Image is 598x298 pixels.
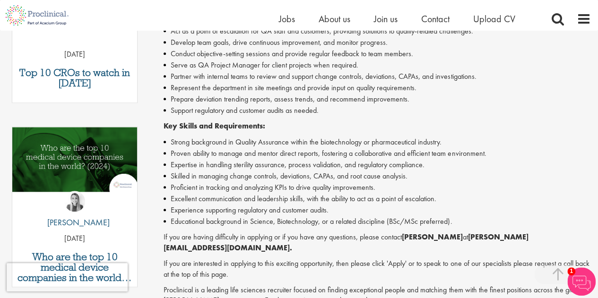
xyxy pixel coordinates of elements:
li: Conduct objective-setting sessions and provide regular feedback to team members. [164,48,591,60]
li: Support regulatory and customer audits as needed. [164,105,591,116]
a: Top 10 CROs to watch in [DATE] [17,68,132,88]
p: [DATE] [12,233,137,244]
li: Strong background in Quality Assurance within the biotechnology or pharmaceutical industry. [164,136,591,148]
img: Chatbot [567,267,596,296]
a: Contact [421,13,450,25]
a: Jobs [279,13,295,25]
a: Who are the top 10 medical device companies in the world in [DATE]? [17,252,132,283]
strong: [PERSON_NAME][EMAIL_ADDRESS][DOMAIN_NAME]. [164,232,528,253]
li: Serve as QA Project Manager for client projects when required. [164,60,591,71]
a: Upload CV [473,13,515,25]
li: Partner with internal teams to review and support change controls, deviations, CAPAs, and investi... [164,71,591,82]
a: Link to a post [12,127,137,211]
img: Hannah Burke [64,191,85,212]
a: Hannah Burke [PERSON_NAME] [40,191,110,233]
p: [PERSON_NAME] [40,216,110,229]
li: Skilled in managing change controls, deviations, CAPAs, and root cause analysis. [164,170,591,182]
span: 1 [567,267,575,275]
li: Proven ability to manage and mentor direct reports, fostering a collaborative and efficient team ... [164,148,591,159]
a: Join us [374,13,398,25]
p: [DATE] [12,49,137,60]
img: Top 10 Medical Device Companies 2024 [12,127,137,192]
li: Represent the department in site meetings and provide input on quality requirements. [164,82,591,94]
p: If you are having difficulty in applying or if you have any questions, please contact at [164,232,591,254]
iframe: reCAPTCHA [7,263,128,291]
li: Develop team goals, drive continuous improvement, and monitor progress. [164,37,591,48]
p: If you are interested in applying to this exciting opportunity, then please click 'Apply' or to s... [164,258,591,280]
li: Expertise in handling sterility assurance, process validation, and regulatory compliance. [164,159,591,170]
li: Experience supporting regulatory and customer audits. [164,204,591,216]
li: Prepare deviation trending reports, assess trends, and recommend improvements. [164,94,591,105]
strong: [PERSON_NAME] [402,232,462,242]
li: Excellent communication and leadership skills, with the ability to act as a point of escalation. [164,193,591,204]
li: Proficient in tracking and analyzing KPIs to drive quality improvements. [164,182,591,193]
a: About us [319,13,350,25]
li: Educational background in Science, Biotechnology, or a related discipline (BSc/MSc preferred). [164,216,591,227]
strong: Key Skills and Requirements: [164,121,265,131]
li: Act as a point of escalation for QA staff and customers, providing solutions to quality-related c... [164,26,591,37]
